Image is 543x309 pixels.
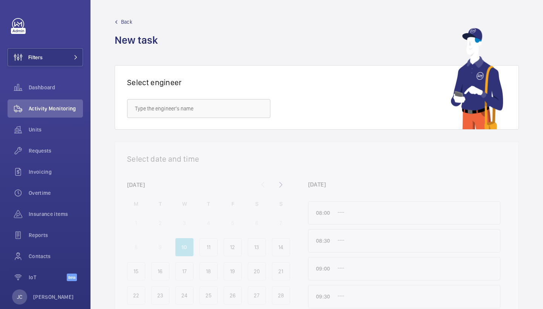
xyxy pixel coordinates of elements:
p: [PERSON_NAME] [33,293,74,301]
h1: New task [115,33,163,47]
span: Back [121,18,132,26]
span: Insurance items [29,210,83,218]
span: Filters [28,54,43,61]
span: Beta [67,274,77,281]
span: Activity Monitoring [29,105,83,112]
span: Requests [29,147,83,154]
input: Type the engineer's name [127,99,270,118]
span: Invoicing [29,168,83,176]
img: mechanic using app [451,28,503,129]
p: JC [17,293,22,301]
span: Reports [29,231,83,239]
span: Dashboard [29,84,83,91]
span: Overtime [29,189,83,197]
span: Units [29,126,83,133]
span: IoT [29,274,67,281]
h1: Select engineer [127,78,182,87]
button: Filters [8,48,83,66]
span: Contacts [29,252,83,260]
